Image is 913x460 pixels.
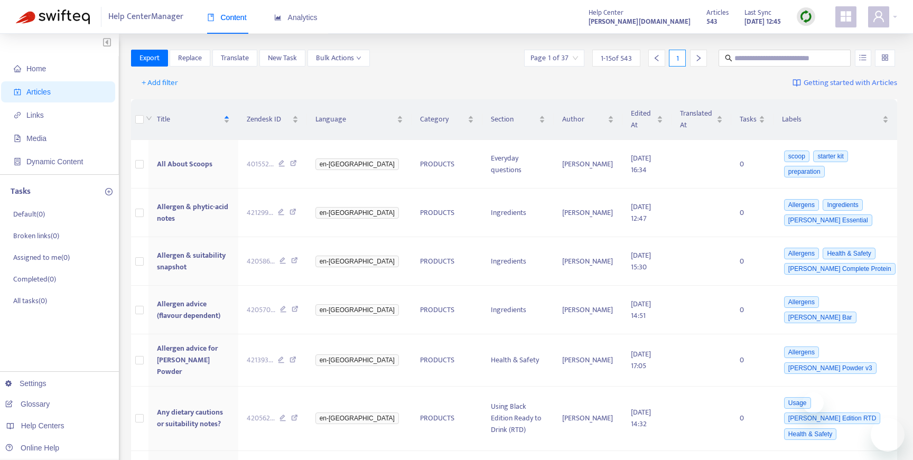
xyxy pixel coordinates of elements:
span: Translate [221,52,249,64]
span: New Task [268,52,297,64]
iframe: Close message [803,392,824,414]
td: PRODUCTS [412,140,482,189]
span: Language [315,114,395,125]
span: 401552 ... [247,158,274,170]
span: book [207,14,215,21]
span: file-image [14,135,21,142]
td: 0 [731,286,774,334]
span: preparation [784,166,825,177]
span: Articles [706,7,729,18]
button: Translate [212,50,257,67]
a: Online Help [5,444,59,452]
span: Export [139,52,160,64]
td: [PERSON_NAME] [554,140,622,189]
span: down [146,115,152,121]
span: area-chart [274,14,282,21]
span: appstore [840,10,852,23]
span: Articles [26,88,51,96]
td: PRODUCTS [412,334,482,387]
td: Ingredients [482,189,554,237]
span: + Add filter [142,77,178,89]
span: down [356,55,361,61]
span: Labels [782,114,880,125]
span: Media [26,134,46,143]
a: Getting started with Articles [793,74,897,91]
span: Home [26,64,46,73]
span: 420586 ... [247,256,275,267]
td: 0 [731,334,774,387]
span: [PERSON_NAME] Complete Protein [784,263,896,275]
span: Category [420,114,465,125]
span: [DATE] 16:34 [631,152,651,176]
span: en-[GEOGRAPHIC_DATA] [315,412,399,424]
span: Content [207,13,247,22]
span: en-[GEOGRAPHIC_DATA] [315,354,399,366]
span: [PERSON_NAME] Bar [784,312,856,323]
span: en-[GEOGRAPHIC_DATA] [315,207,399,219]
th: Edited At [622,99,672,140]
span: Section [491,114,537,125]
span: Edited At [631,108,655,131]
span: Allergens [784,296,819,308]
span: 421299 ... [247,207,273,219]
span: Health & Safety [784,428,836,440]
span: 1 - 15 of 543 [601,53,632,64]
span: [DATE] 14:32 [631,406,651,430]
td: [PERSON_NAME] [554,189,622,237]
td: 0 [731,387,774,451]
button: New Task [259,50,305,67]
span: [PERSON_NAME] Edition RTD [784,412,881,424]
span: Allergen advice for [PERSON_NAME] Powder [157,342,218,378]
th: Zendesk ID [238,99,307,140]
img: Swifteq [16,10,90,24]
span: Help Center Manager [108,7,183,27]
td: PRODUCTS [412,387,482,451]
span: Bulk Actions [316,52,361,64]
p: Broken links ( 0 ) [13,230,59,241]
span: 421393 ... [247,354,273,366]
strong: 543 [706,16,718,27]
span: unordered-list [859,54,867,61]
td: 0 [731,189,774,237]
p: Assigned to me ( 0 ) [13,252,70,263]
div: 1 [669,50,686,67]
span: account-book [14,88,21,96]
th: Labels [774,99,897,140]
img: image-link [793,79,801,87]
td: Ingredients [482,237,554,286]
span: Dynamic Content [26,157,83,166]
td: Using Black Edition Ready to Drink (RTD) [482,387,554,451]
th: Translated At [672,99,731,140]
strong: [PERSON_NAME][DOMAIN_NAME] [589,16,691,27]
button: Export [131,50,168,67]
span: right [695,54,702,62]
span: [DATE] 15:30 [631,249,651,273]
p: All tasks ( 0 ) [13,295,47,306]
span: en-[GEOGRAPHIC_DATA] [315,158,399,170]
span: left [653,54,660,62]
span: 420562 ... [247,412,275,424]
span: 420570 ... [247,304,275,316]
td: PRODUCTS [412,237,482,286]
span: Allergen & suitability snapshot [157,249,226,273]
img: sync.dc5367851b00ba804db3.png [799,10,813,23]
span: search [725,54,732,62]
td: Health & Safety [482,334,554,387]
td: PRODUCTS [412,189,482,237]
span: plus-circle [105,188,113,195]
a: Glossary [5,400,50,408]
td: PRODUCTS [412,286,482,334]
span: [PERSON_NAME] Essential [784,214,872,226]
span: Analytics [274,13,318,22]
span: Getting started with Articles [804,77,897,89]
span: link [14,111,21,119]
iframe: Button to launch messaging window [871,418,905,452]
span: en-[GEOGRAPHIC_DATA] [315,304,399,316]
span: Title [157,114,221,125]
a: Settings [5,379,46,388]
p: Tasks [11,185,31,198]
span: Last Sync [744,7,771,18]
span: [DATE] 17:05 [631,348,651,372]
th: Tasks [731,99,774,140]
span: user [872,10,885,23]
